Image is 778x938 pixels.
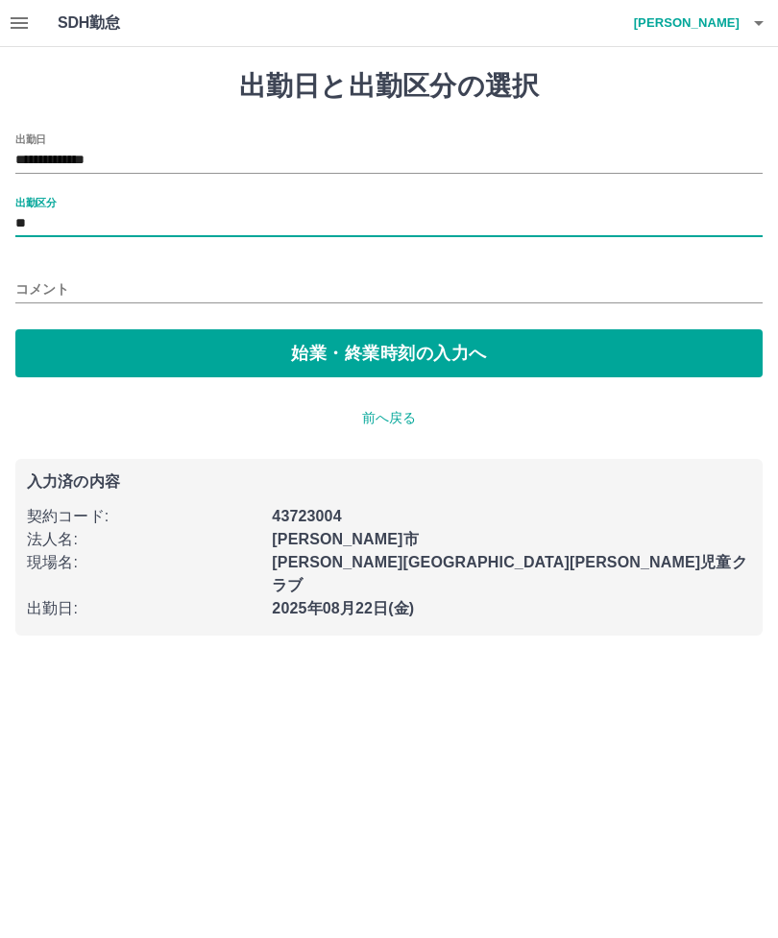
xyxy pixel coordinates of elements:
p: 前へ戻る [15,408,763,428]
b: [PERSON_NAME]市 [272,531,418,547]
b: 43723004 [272,508,341,524]
p: 契約コード : [27,505,260,528]
p: 法人名 : [27,528,260,551]
h1: 出勤日と出勤区分の選択 [15,70,763,103]
p: 出勤日 : [27,597,260,620]
b: [PERSON_NAME][GEOGRAPHIC_DATA][PERSON_NAME]児童クラブ [272,554,746,593]
p: 現場名 : [27,551,260,574]
b: 2025年08月22日(金) [272,600,414,616]
label: 出勤日 [15,132,46,146]
button: 始業・終業時刻の入力へ [15,329,763,377]
label: 出勤区分 [15,195,56,209]
p: 入力済の内容 [27,474,751,490]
